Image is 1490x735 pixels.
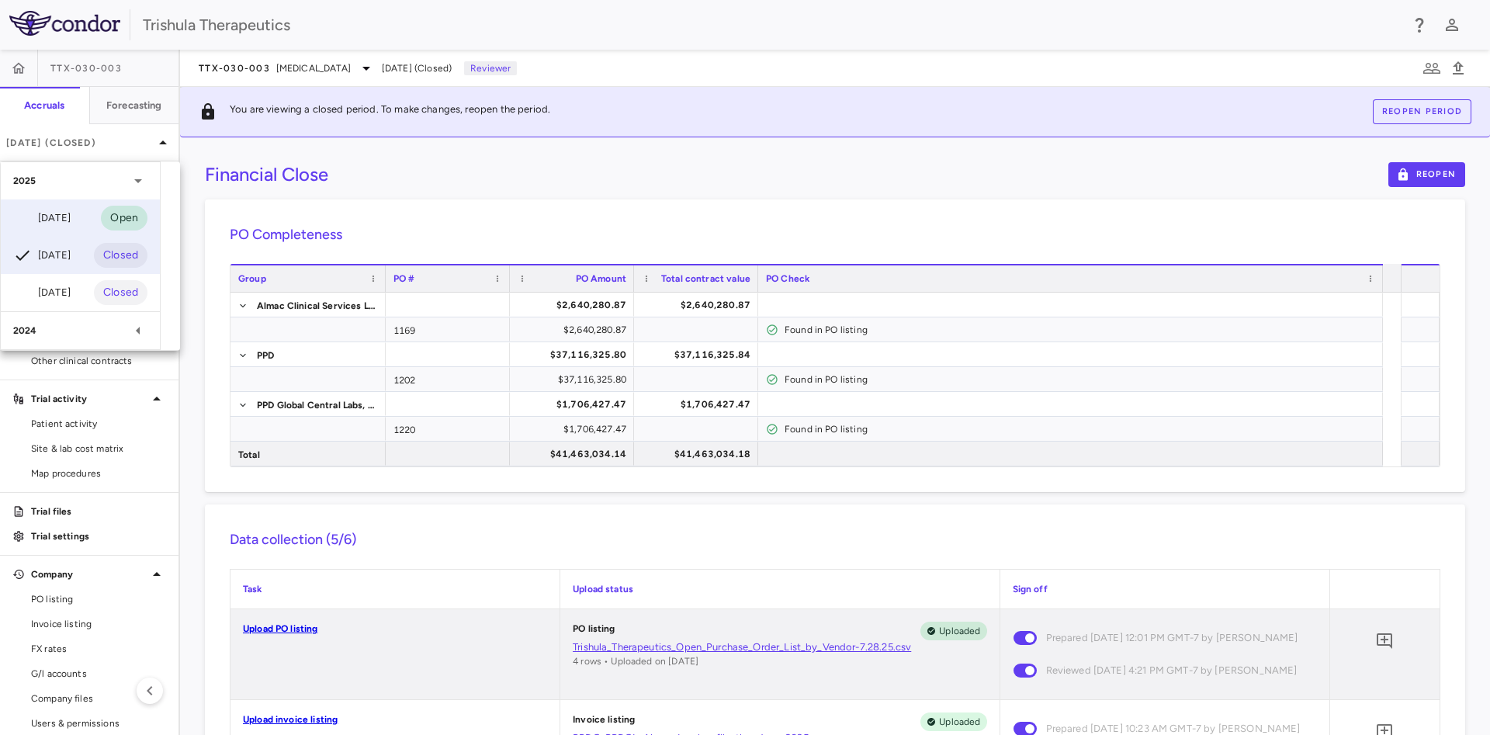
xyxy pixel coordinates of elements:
[94,284,147,301] span: Closed
[1,162,160,199] div: 2025
[13,246,71,265] div: [DATE]
[1,312,160,349] div: 2024
[101,210,147,227] span: Open
[13,209,71,227] div: [DATE]
[13,324,37,338] p: 2024
[94,247,147,264] span: Closed
[13,283,71,302] div: [DATE]
[13,174,36,188] p: 2025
